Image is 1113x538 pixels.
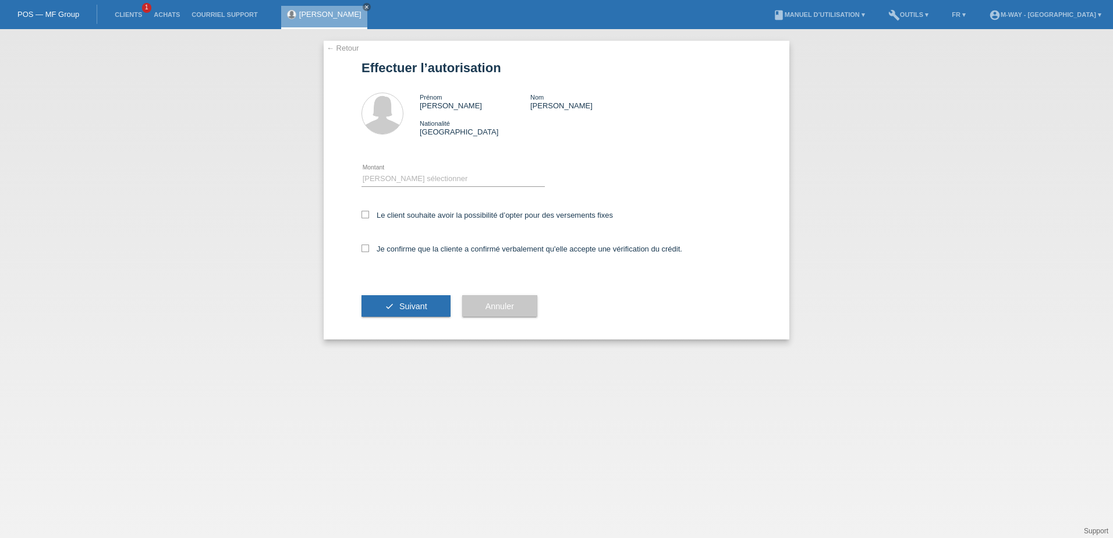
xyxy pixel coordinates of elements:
a: POS — MF Group [17,10,79,19]
a: bookManuel d’utilisation ▾ [767,11,871,18]
a: Clients [109,11,148,18]
a: Achats [148,11,186,18]
i: close [364,4,370,10]
a: close [363,3,371,11]
a: Support [1084,527,1108,535]
span: 1 [142,3,151,13]
i: check [385,302,394,311]
a: ← Retour [327,44,359,52]
h1: Effectuer l’autorisation [361,61,752,75]
i: account_circle [989,9,1001,21]
a: Courriel Support [186,11,263,18]
span: Annuler [485,302,514,311]
div: [PERSON_NAME] [530,93,641,110]
span: Suivant [399,302,427,311]
label: Le client souhaite avoir la possibilité d’opter pour des versements fixes [361,211,613,220]
div: [GEOGRAPHIC_DATA] [420,119,530,136]
div: [PERSON_NAME] [420,93,530,110]
label: Je confirme que la cliente a confirmé verbalement qu'elle accepte une vérification du crédit. [361,245,682,253]
span: Nationalité [420,120,450,127]
span: Prénom [420,94,442,101]
i: build [888,9,900,21]
a: FR ▾ [946,11,972,18]
button: check Suivant [361,295,451,317]
span: Nom [530,94,544,101]
a: account_circlem-way - [GEOGRAPHIC_DATA] ▾ [983,11,1107,18]
a: [PERSON_NAME] [299,10,361,19]
a: buildOutils ▾ [882,11,934,18]
i: book [773,9,785,21]
button: Annuler [462,295,537,317]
